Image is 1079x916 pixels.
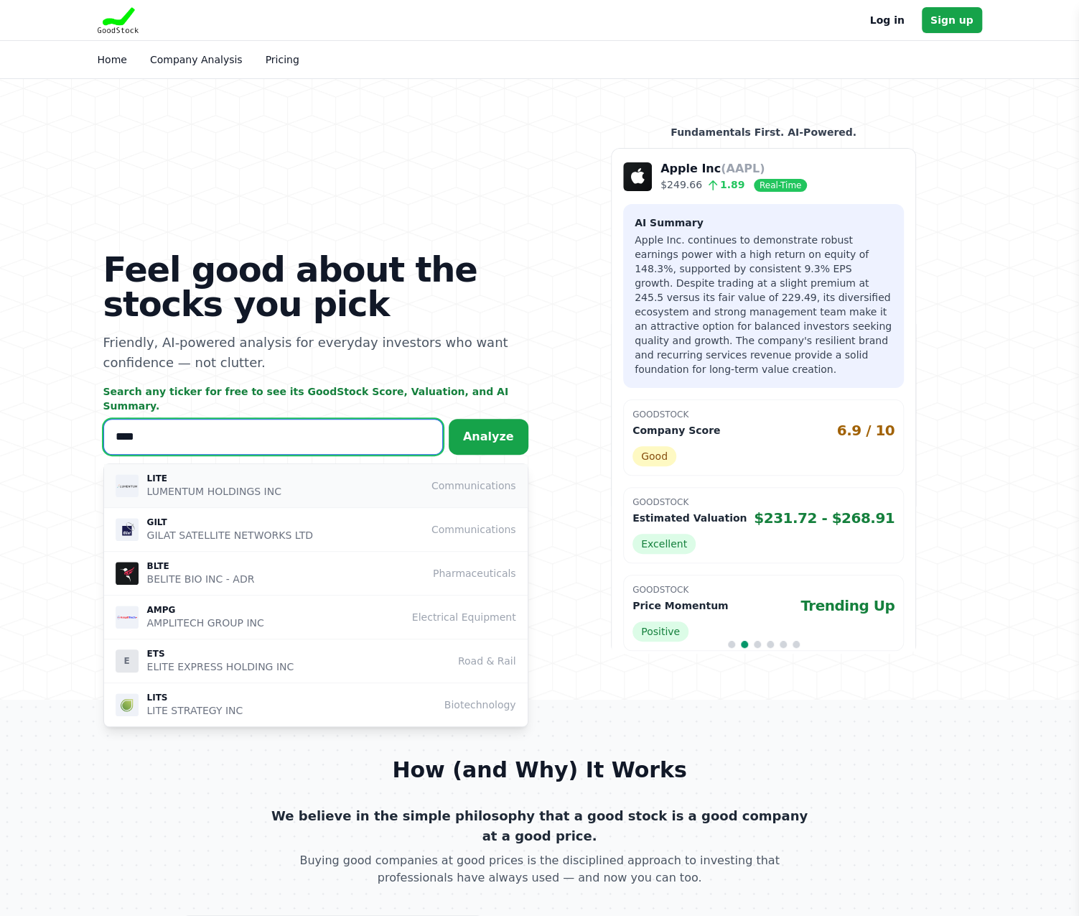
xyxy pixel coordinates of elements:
[104,508,528,552] button: GILT GILT GILAT SATELLITE NETWORKS LTD Communications
[123,655,129,667] span: E
[103,333,528,373] p: Friendly, AI-powered analysis for everyday investors who want confidence — not clutter.
[104,639,528,683] button: E ETS ELITE EXPRESS HOLDING INC Road & Rail
[431,478,516,493] span: Communications
[632,423,720,438] p: Company Score
[632,584,895,596] p: GoodStock
[632,496,895,508] p: GoodStock
[632,511,747,525] p: Estimated Valuation
[623,162,652,191] img: Company Logo
[780,641,787,648] span: Go to slide 5
[104,683,528,726] button: LITS LITS LITE STRATEGY INC Biotechnology
[104,464,528,508] button: LITE LITE LUMENTUM HOLDINGS INC Communications
[264,806,816,846] p: We believe in the simple philosophy that a good stock is a good company at a good price.
[116,693,139,716] img: LITS
[116,518,139,541] img: GILT
[632,534,696,554] span: Excellent
[741,641,748,648] span: Go to slide 2
[147,517,313,528] p: GILT
[922,7,982,33] a: Sign up
[611,148,916,669] a: Company Logo Apple Inc(AAPL) $249.66 1.89 Real-Time AI Summary Apple Inc. continues to demonstrat...
[147,616,264,630] p: AMPLITECH GROUP INC
[754,508,895,528] span: $231.72 - $268.91
[800,596,895,616] span: Trending Up
[98,7,139,33] img: Goodstock Logo
[103,252,528,321] h1: Feel good about the stocks you pick
[870,11,905,29] a: Log in
[104,596,528,639] button: AMPG AMPG AMPLITECH GROUP INC Electrical Equipment
[458,654,516,668] span: Road & Rail
[754,179,807,192] span: Real-Time
[412,610,516,624] span: Electrical Equipment
[611,125,916,139] p: Fundamentals First. AI-Powered.
[632,621,688,642] span: Positive
[147,604,264,616] p: AMPG
[147,560,255,572] p: BLTE
[635,233,892,376] p: Apple Inc. continues to demonstrate robust earnings power with a high return on equity of 148.3%,...
[449,419,528,455] button: Analyze
[147,703,243,718] p: LITE STRATEGY INC
[264,852,816,887] p: Buying good companies at good prices is the disciplined approach to investing that professionals ...
[660,160,807,177] p: Apple Inc
[266,54,299,65] a: Pricing
[793,641,800,648] span: Go to slide 6
[632,409,895,420] p: GoodStock
[116,474,139,497] img: LITE
[147,648,294,660] p: ETS
[728,641,735,648] span: Go to slide 1
[98,54,127,65] a: Home
[147,528,313,542] p: GILAT SATELLITE NETWORKS LTD
[433,566,516,580] span: Pharmaceuticals
[147,484,281,499] p: LUMENTUM HOLDINGS INC
[754,641,761,648] span: Go to slide 3
[431,522,516,537] span: Communications
[144,757,936,783] h2: How (and Why) It Works
[147,572,255,586] p: BELITE BIO INC - ADR
[147,692,243,703] p: LITS
[150,54,243,65] a: Company Analysis
[116,606,139,629] img: AMPG
[147,473,281,484] p: LITE
[767,641,774,648] span: Go to slide 4
[463,430,514,443] span: Analyze
[632,598,728,613] p: Price Momentum
[635,216,892,230] h3: AI Summary
[721,162,765,175] span: (AAPL)
[444,698,516,712] span: Biotechnology
[837,420,895,440] span: 6.9 / 10
[103,384,528,413] p: Search any ticker for free to see its GoodStock Score, Valuation, and AI Summary.
[632,446,676,466] span: Good
[660,177,807,193] p: $249.66
[702,179,744,190] span: 1.89
[611,148,916,669] div: 2 / 6
[147,660,294,674] p: ELITE EXPRESS HOLDING INC
[104,552,528,596] button: BLTE BLTE BELITE BIO INC - ADR Pharmaceuticals
[116,562,139,585] img: BLTE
